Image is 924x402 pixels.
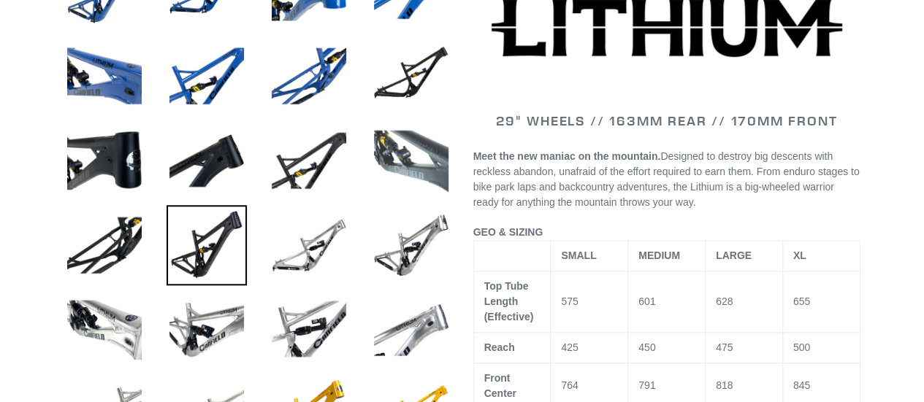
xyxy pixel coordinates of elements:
img: Load image into Gallery viewer, LITHIUM - Frameset [269,36,349,116]
td: 500 [782,332,860,363]
img: Load image into Gallery viewer, LITHIUM - Frameset [167,36,247,116]
img: Load image into Gallery viewer, LITHIUM - Frameset [64,205,145,285]
span: XL [793,250,806,261]
span: . [692,196,695,208]
span: LARGE [716,250,752,261]
td: 601 [628,271,706,332]
span: Designed to destroy big descents with reckless abandon, unafraid of the effort required to earn t... [473,150,860,208]
td: 655 [782,271,860,332]
span: MEDIUM [638,250,680,261]
img: Load image into Gallery viewer, LITHIUM - Frameset [64,36,145,116]
span: From enduro stages to bike park laps and backcountry adventures, the Lithium is a big-wheeled war... [473,166,860,208]
img: Load image into Gallery viewer, LITHIUM - Frameset [269,120,349,201]
img: Load image into Gallery viewer, LITHIUM - Frameset [64,120,145,201]
img: Load image into Gallery viewer, LITHIUM - Frameset [371,205,451,285]
td: 475 [705,332,782,363]
img: Load image into Gallery viewer, LITHIUM - Frameset [371,36,451,116]
span: Reach [484,341,515,353]
span: Top Tube Length (Effective) [484,280,534,322]
td: 575 [551,271,628,332]
td: 628 [705,271,782,332]
td: 425 [551,332,628,363]
img: Load image into Gallery viewer, LITHIUM - Frameset [64,290,145,370]
img: Load image into Gallery viewer, LITHIUM - Frameset [269,290,349,370]
b: Meet the new maniac on the mountain. [473,150,661,162]
img: Load image into Gallery viewer, LITHIUM - Frameset [167,120,247,201]
span: SMALL [561,250,596,261]
img: Load image into Gallery viewer, LITHIUM - Frameset [371,120,451,201]
img: Load image into Gallery viewer, LITHIUM - Frameset [167,205,247,285]
span: GEO & SIZING [473,226,543,238]
img: Load image into Gallery viewer, LITHIUM - Frameset [167,290,247,370]
img: Load image into Gallery viewer, LITHIUM - Frameset [269,205,349,285]
td: 450 [628,332,706,363]
img: Load image into Gallery viewer, LITHIUM - Frameset [371,290,451,370]
span: Front Center [484,372,516,399]
span: 29" WHEELS // 163mm REAR // 170mm FRONT [496,112,837,129]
